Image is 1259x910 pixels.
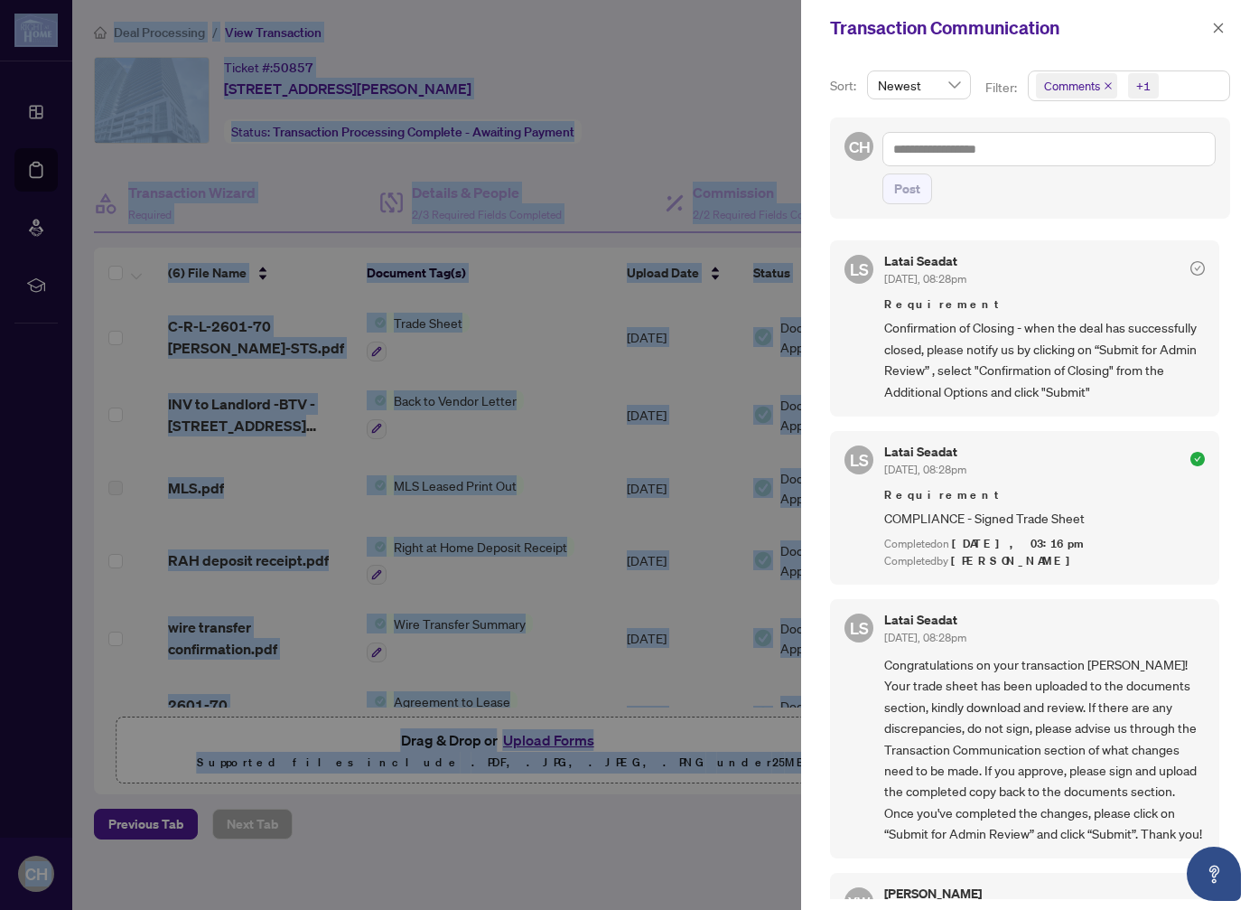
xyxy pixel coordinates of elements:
span: Congratulations on your transaction [PERSON_NAME]! Your trade sheet has been uploaded to the docu... [884,654,1205,844]
span: [DATE], 08:28pm [884,272,966,286]
span: LS [850,447,869,473]
span: Confirmation of Closing - when the deal has successfully closed, please notify us by clicking on ... [884,317,1205,402]
span: [DATE], 08:28pm [884,463,966,476]
div: +1 [1136,77,1151,95]
div: Completed on [884,536,1205,553]
button: Post [882,174,932,204]
span: close [1212,22,1225,34]
h5: Latai Seadat [884,614,966,626]
span: [PERSON_NAME] [951,553,1080,568]
h5: [PERSON_NAME] [884,887,982,900]
span: [DATE], 03:16pm [952,536,1086,551]
div: Transaction Communication [830,14,1207,42]
span: Comments [1036,73,1117,99]
p: Sort: [830,76,860,96]
span: Newest [878,71,960,99]
div: Completed by [884,553,1205,570]
span: check-circle [1190,261,1205,276]
button: Open asap [1187,847,1241,901]
span: LS [850,615,869,641]
span: Requirement [884,296,1205,314]
h5: Latai Seadat [884,255,966,267]
h5: Latai Seadat [884,446,966,458]
span: LS [850,257,869,282]
p: Filter: [985,78,1020,98]
span: Requirement [884,486,1205,504]
span: close [1104,81,1113,90]
span: CH [848,135,870,159]
span: COMPLIANCE - Signed Trade Sheet [884,508,1205,529]
span: check-circle [1190,452,1205,466]
span: [DATE], 08:28pm [884,631,966,644]
span: Comments [1044,77,1100,95]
